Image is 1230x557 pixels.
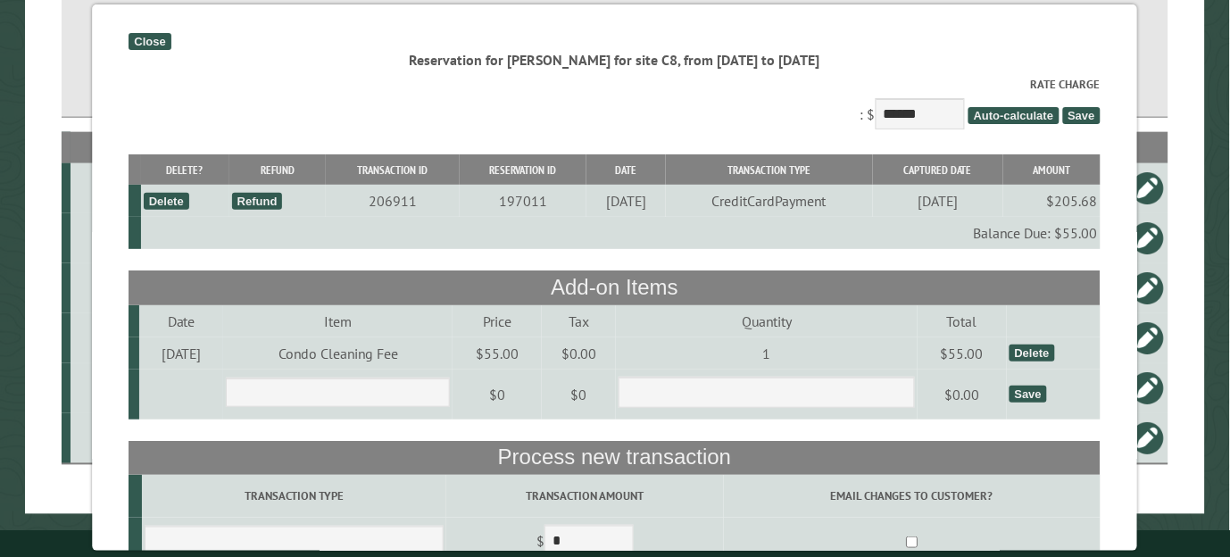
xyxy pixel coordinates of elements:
[968,107,1060,124] span: Auto-calculate
[71,132,134,163] th: Site
[587,185,667,217] td: [DATE]
[1063,107,1101,124] span: Save
[327,185,460,217] td: 206911
[129,270,1101,304] th: Add-on Items
[139,305,223,337] td: Date
[460,185,587,217] td: 197011
[542,370,616,420] td: $0
[78,379,131,397] div: 6
[78,429,131,447] div: C8
[1010,386,1047,403] div: Save
[223,305,453,337] td: Item
[129,76,1101,134] div: : $
[453,337,543,370] td: $55.00
[78,229,131,247] div: 1
[1003,154,1101,186] th: Amount
[542,305,616,337] td: Tax
[78,329,131,347] div: C8
[873,154,1003,186] th: Captured Date
[139,337,223,370] td: [DATE]
[450,487,721,504] label: Transaction Amount
[229,154,327,186] th: Refund
[129,76,1101,93] label: Rate Charge
[141,217,1101,249] td: Balance Due: $55.00
[129,441,1101,475] th: Process new transaction
[129,50,1101,70] div: Reservation for [PERSON_NAME] for site C8, from [DATE] to [DATE]
[727,487,1098,504] label: Email changes to customer?
[232,193,283,210] div: Refund
[223,337,453,370] td: Condo Cleaning Fee
[144,193,189,210] div: Delete
[460,154,587,186] th: Reservation ID
[141,154,229,186] th: Delete?
[1003,185,1101,217] td: $205.68
[918,370,1007,420] td: $0.00
[873,185,1003,217] td: [DATE]
[617,337,918,370] td: 1
[1010,345,1055,362] div: Delete
[129,33,171,50] div: Close
[666,154,873,186] th: Transaction Type
[542,337,616,370] td: $0.00
[78,179,131,197] div: 12
[587,154,667,186] th: Date
[918,337,1007,370] td: $55.00
[327,154,460,186] th: Transaction ID
[453,305,543,337] td: Price
[666,185,873,217] td: CreditCardPayment
[145,487,444,504] label: Transaction Type
[918,305,1007,337] td: Total
[453,370,543,420] td: $0
[78,279,131,297] div: 3
[617,305,918,337] td: Quantity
